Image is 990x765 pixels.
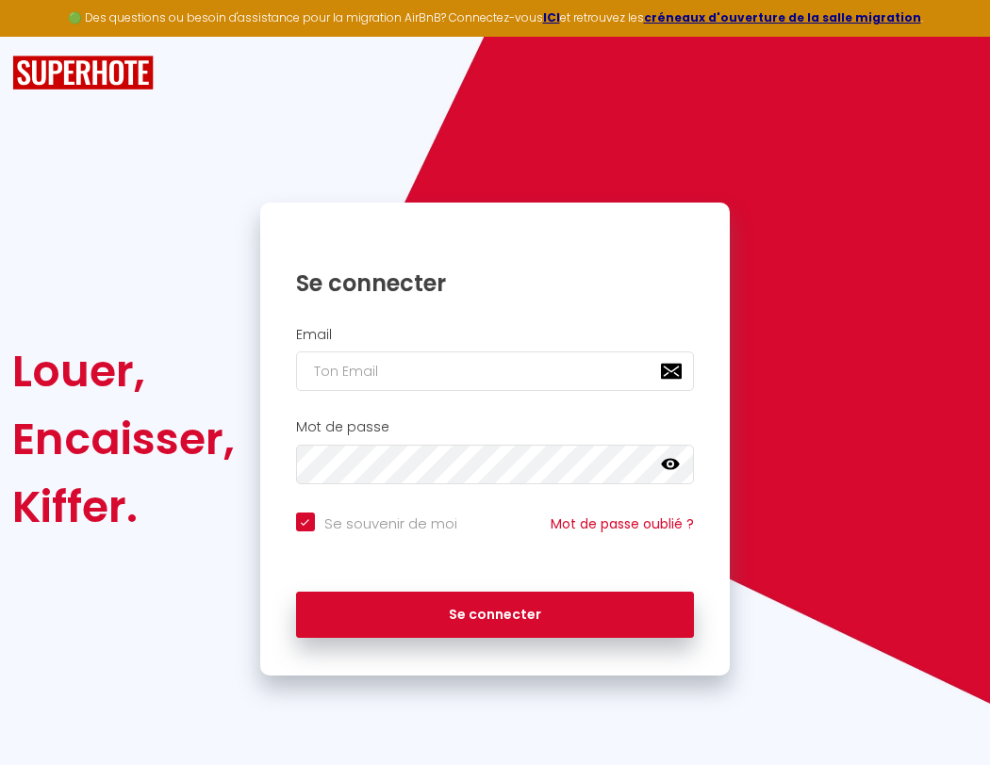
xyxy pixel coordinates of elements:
[12,473,235,541] div: Kiffer.
[543,9,560,25] a: ICI
[12,56,154,90] img: SuperHote logo
[12,337,235,405] div: Louer,
[296,269,695,298] h1: Se connecter
[551,514,694,533] a: Mot de passe oublié ?
[12,405,235,473] div: Encaisser,
[296,592,695,639] button: Se connecter
[296,419,695,435] h2: Mot de passe
[644,9,921,25] a: créneaux d'ouverture de la salle migration
[296,327,695,343] h2: Email
[296,351,695,391] input: Ton Email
